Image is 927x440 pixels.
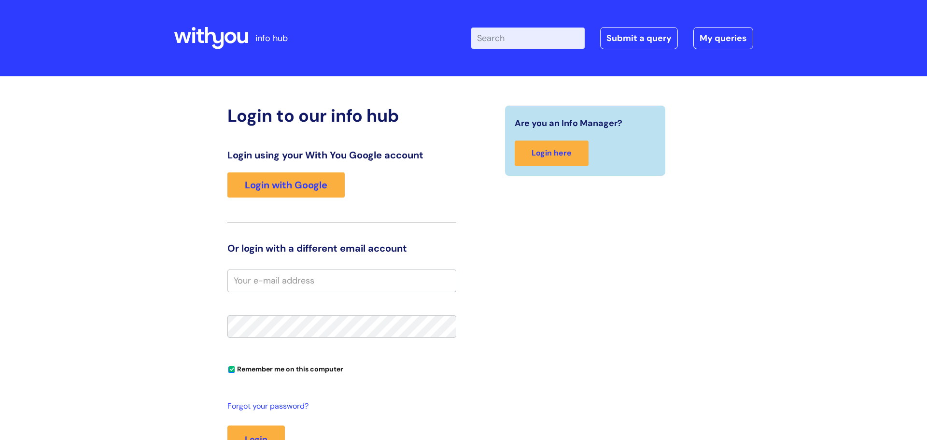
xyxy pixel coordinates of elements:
a: Submit a query [600,27,678,49]
input: Your e-mail address [227,270,456,292]
a: Forgot your password? [227,399,451,413]
input: Search [471,28,585,49]
h3: Login using your With You Google account [227,149,456,161]
a: Login here [515,141,589,166]
a: My queries [693,27,753,49]
p: info hub [255,30,288,46]
h3: Or login with a different email account [227,242,456,254]
span: Are you an Info Manager? [515,115,622,131]
label: Remember me on this computer [227,363,343,373]
div: You can uncheck this option if you're logging in from a shared device [227,361,456,376]
h2: Login to our info hub [227,105,456,126]
a: Login with Google [227,172,345,198]
input: Remember me on this computer [228,367,235,373]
